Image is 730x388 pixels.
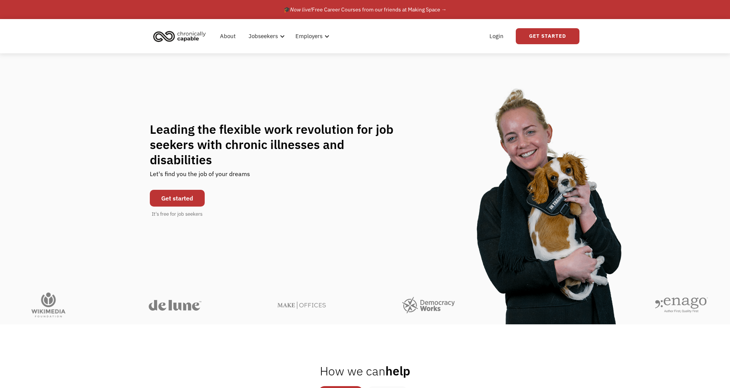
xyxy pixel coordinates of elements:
div: Employers [295,32,322,41]
a: home [151,28,212,45]
span: How we can [320,363,385,379]
img: Chronically Capable logo [151,28,208,45]
div: Jobseekers [244,24,287,48]
a: About [215,24,240,48]
div: It's free for job seekers [152,210,202,218]
div: 🎓 Free Career Courses from our friends at Making Space → [284,5,447,14]
div: Let's find you the job of your dreams [150,167,250,186]
a: Login [485,24,508,48]
a: Get Started [516,28,579,44]
a: Get started [150,190,205,207]
h1: Leading the flexible work revolution for job seekers with chronic illnesses and disabilities [150,122,408,167]
div: Employers [291,24,332,48]
div: Jobseekers [249,32,278,41]
em: Now live! [290,6,312,13]
h2: help [320,363,410,378]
